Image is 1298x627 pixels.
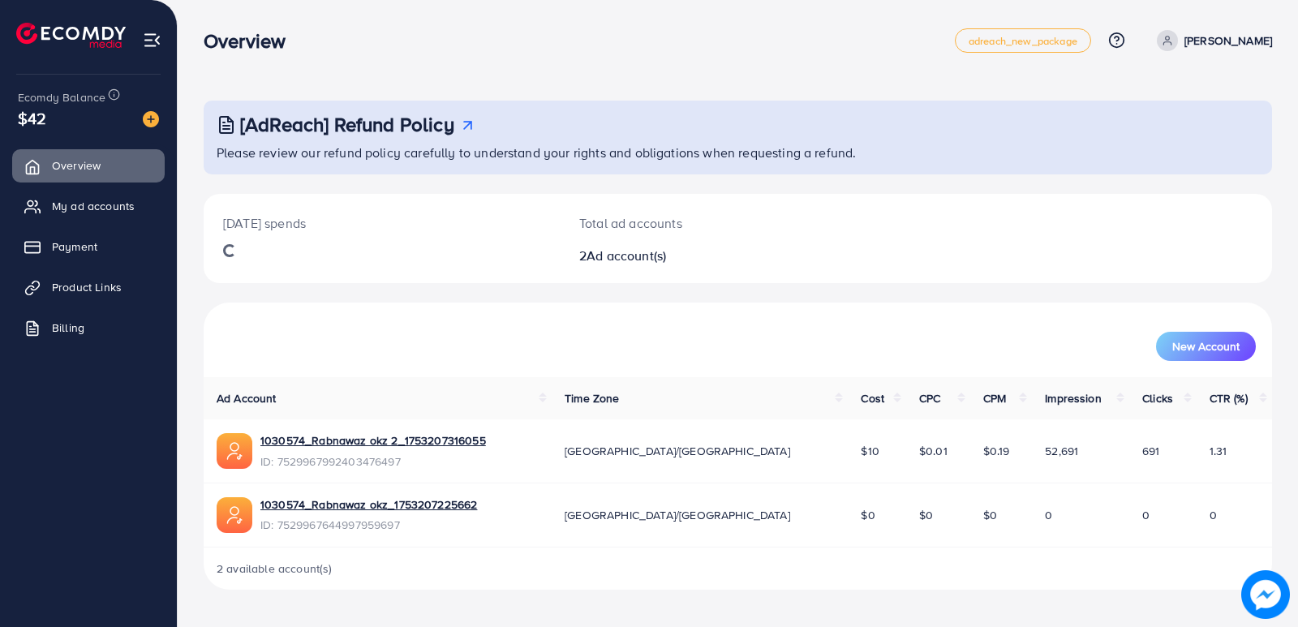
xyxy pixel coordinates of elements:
[861,507,875,523] span: $0
[579,213,807,233] p: Total ad accounts
[969,36,1077,46] span: adreach_new_package
[12,149,165,182] a: Overview
[52,238,97,255] span: Payment
[919,390,940,406] span: CPC
[1045,390,1102,406] span: Impression
[1045,443,1078,459] span: 52,691
[565,390,619,406] span: Time Zone
[223,213,540,233] p: [DATE] spends
[587,247,666,264] span: Ad account(s)
[12,230,165,263] a: Payment
[983,390,1006,406] span: CPM
[260,496,477,513] a: 1030574_Rabnawaz okz_1753207225662
[1156,332,1256,361] button: New Account
[18,106,46,130] span: $42
[1210,507,1217,523] span: 0
[1150,30,1272,51] a: [PERSON_NAME]
[240,113,454,136] h3: [AdReach] Refund Policy
[52,157,101,174] span: Overview
[52,279,122,295] span: Product Links
[1241,570,1290,619] img: image
[260,432,486,449] a: 1030574_Rabnawaz okz 2_1753207316055
[955,28,1091,53] a: adreach_new_package
[52,198,135,214] span: My ad accounts
[217,143,1262,162] p: Please review our refund policy carefully to understand your rights and obligations when requesti...
[1142,507,1150,523] span: 0
[204,29,299,53] h3: Overview
[983,443,1010,459] span: $0.19
[52,320,84,336] span: Billing
[217,390,277,406] span: Ad Account
[861,390,884,406] span: Cost
[1172,341,1240,352] span: New Account
[1210,390,1248,406] span: CTR (%)
[861,443,879,459] span: $10
[1184,31,1272,50] p: [PERSON_NAME]
[579,248,807,264] h2: 2
[1142,443,1159,459] span: 691
[983,507,997,523] span: $0
[260,453,486,470] span: ID: 7529967992403476497
[143,31,161,49] img: menu
[12,190,165,222] a: My ad accounts
[217,433,252,469] img: ic-ads-acc.e4c84228.svg
[1045,507,1052,523] span: 0
[12,271,165,303] a: Product Links
[919,507,933,523] span: $0
[143,111,159,127] img: image
[217,560,333,577] span: 2 available account(s)
[1210,443,1227,459] span: 1.31
[260,517,477,533] span: ID: 7529967644997959697
[18,89,105,105] span: Ecomdy Balance
[16,23,126,48] img: logo
[1142,390,1173,406] span: Clicks
[12,311,165,344] a: Billing
[565,507,790,523] span: [GEOGRAPHIC_DATA]/[GEOGRAPHIC_DATA]
[217,497,252,533] img: ic-ads-acc.e4c84228.svg
[919,443,948,459] span: $0.01
[565,443,790,459] span: [GEOGRAPHIC_DATA]/[GEOGRAPHIC_DATA]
